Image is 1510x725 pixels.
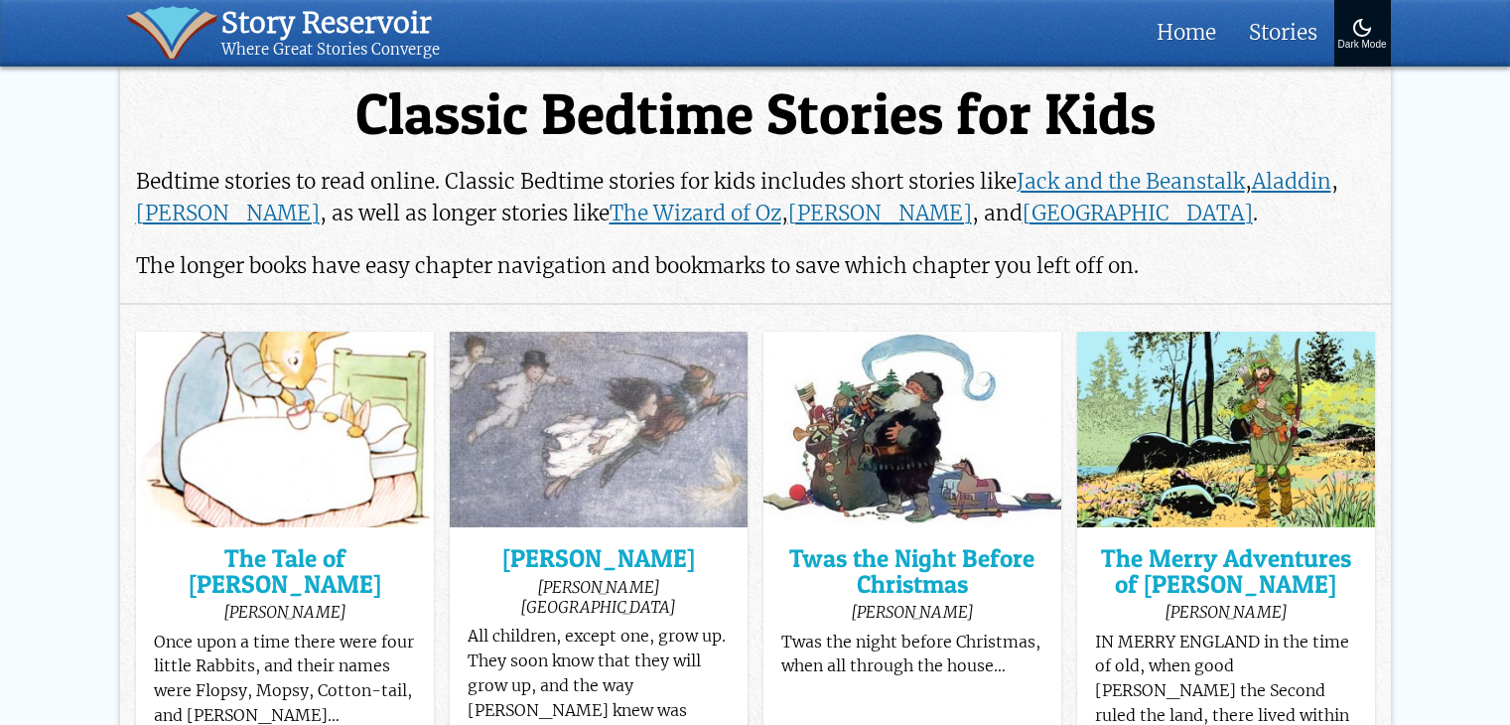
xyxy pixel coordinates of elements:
[468,546,729,571] a: [PERSON_NAME]
[781,602,1042,622] div: [PERSON_NAME]
[1023,200,1253,226] a: [GEOGRAPHIC_DATA]
[1095,602,1356,622] div: [PERSON_NAME]
[781,631,1042,680] p: Twas the night before Christmas, when all through the house…
[136,200,320,226] a: [PERSON_NAME]
[154,546,415,597] a: The Tale of [PERSON_NAME]
[1338,40,1387,51] div: Dark Mode
[1350,16,1374,40] img: Turn On Dark Mode
[1095,546,1356,597] a: The Merry Adventures of [PERSON_NAME]
[221,6,440,41] div: Story Reservoir
[136,166,1375,229] p: Bedtime stories to read online. Classic Bedtime stories for kids includes short stories like , , ...
[468,577,729,617] div: [PERSON_NAME][GEOGRAPHIC_DATA]
[126,6,218,60] img: icon of book with waver spilling out.
[1077,332,1375,527] img: The Merry Adventures of Robin Hood
[610,200,781,226] a: The Wizard of Oz
[136,84,1375,145] h1: Classic Bedtime Stories for Kids
[221,41,440,60] div: Where Great Stories Converge
[781,546,1042,597] a: Twas the Night Before Christmas
[763,332,1061,527] img: Twas the Night Before Christmas
[450,332,748,527] img: Peter Pan
[788,200,972,226] a: [PERSON_NAME]
[1252,168,1331,195] a: Aladdin
[136,332,434,527] img: The Tale of Peter Rabbit
[1017,168,1245,195] a: Jack and the Beanstalk
[154,602,415,622] div: [PERSON_NAME]
[136,250,1375,282] p: The longer books have easy chapter navigation and bookmarks to save which chapter you left off on.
